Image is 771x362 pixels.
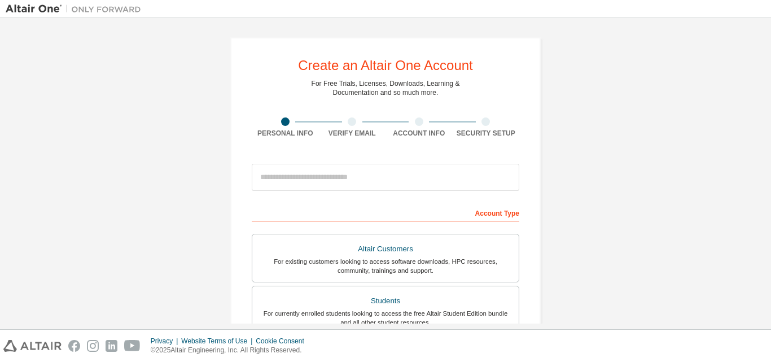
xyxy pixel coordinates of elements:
div: Create an Altair One Account [298,59,473,72]
img: facebook.svg [68,340,80,352]
img: youtube.svg [124,340,141,352]
img: linkedin.svg [106,340,117,352]
div: Students [259,293,512,309]
img: Altair One [6,3,147,15]
div: For existing customers looking to access software downloads, HPC resources, community, trainings ... [259,257,512,275]
div: Altair Customers [259,241,512,257]
div: Account Info [385,129,453,138]
img: instagram.svg [87,340,99,352]
div: Verify Email [319,129,386,138]
div: Personal Info [252,129,319,138]
div: For currently enrolled students looking to access the free Altair Student Edition bundle and all ... [259,309,512,327]
div: Account Type [252,203,519,221]
div: Privacy [151,337,181,346]
div: Security Setup [453,129,520,138]
p: © 2025 Altair Engineering, Inc. All Rights Reserved. [151,346,311,355]
div: Website Terms of Use [181,337,256,346]
div: For Free Trials, Licenses, Downloads, Learning & Documentation and so much more. [312,79,460,97]
div: Cookie Consent [256,337,310,346]
img: altair_logo.svg [3,340,62,352]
